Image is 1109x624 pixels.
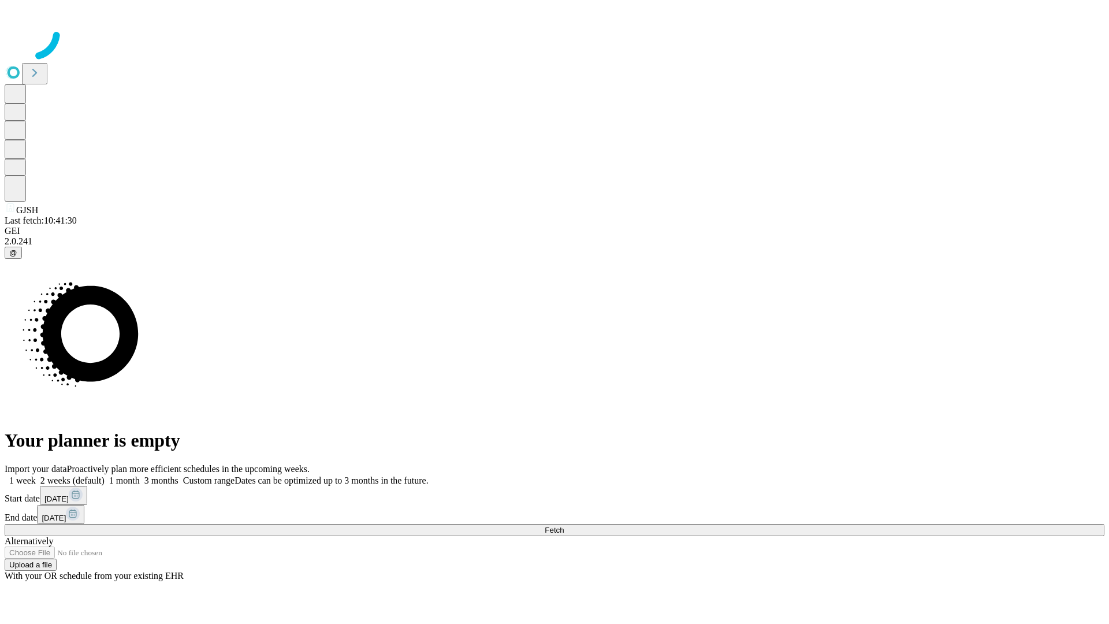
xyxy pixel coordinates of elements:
[9,248,17,257] span: @
[40,486,87,505] button: [DATE]
[235,476,428,485] span: Dates can be optimized up to 3 months in the future.
[5,216,77,225] span: Last fetch: 10:41:30
[37,505,84,524] button: [DATE]
[144,476,178,485] span: 3 months
[67,464,310,474] span: Proactively plan more efficient schedules in the upcoming weeks.
[9,476,36,485] span: 1 week
[5,559,57,571] button: Upload a file
[5,524,1104,536] button: Fetch
[5,536,53,546] span: Alternatively
[44,495,69,503] span: [DATE]
[5,505,1104,524] div: End date
[109,476,140,485] span: 1 month
[5,226,1104,236] div: GEI
[545,526,564,534] span: Fetch
[5,247,22,259] button: @
[16,205,38,215] span: GJSH
[5,430,1104,451] h1: Your planner is empty
[5,486,1104,505] div: Start date
[5,464,67,474] span: Import your data
[40,476,105,485] span: 2 weeks (default)
[5,236,1104,247] div: 2.0.241
[183,476,235,485] span: Custom range
[5,571,184,581] span: With your OR schedule from your existing EHR
[42,514,66,522] span: [DATE]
